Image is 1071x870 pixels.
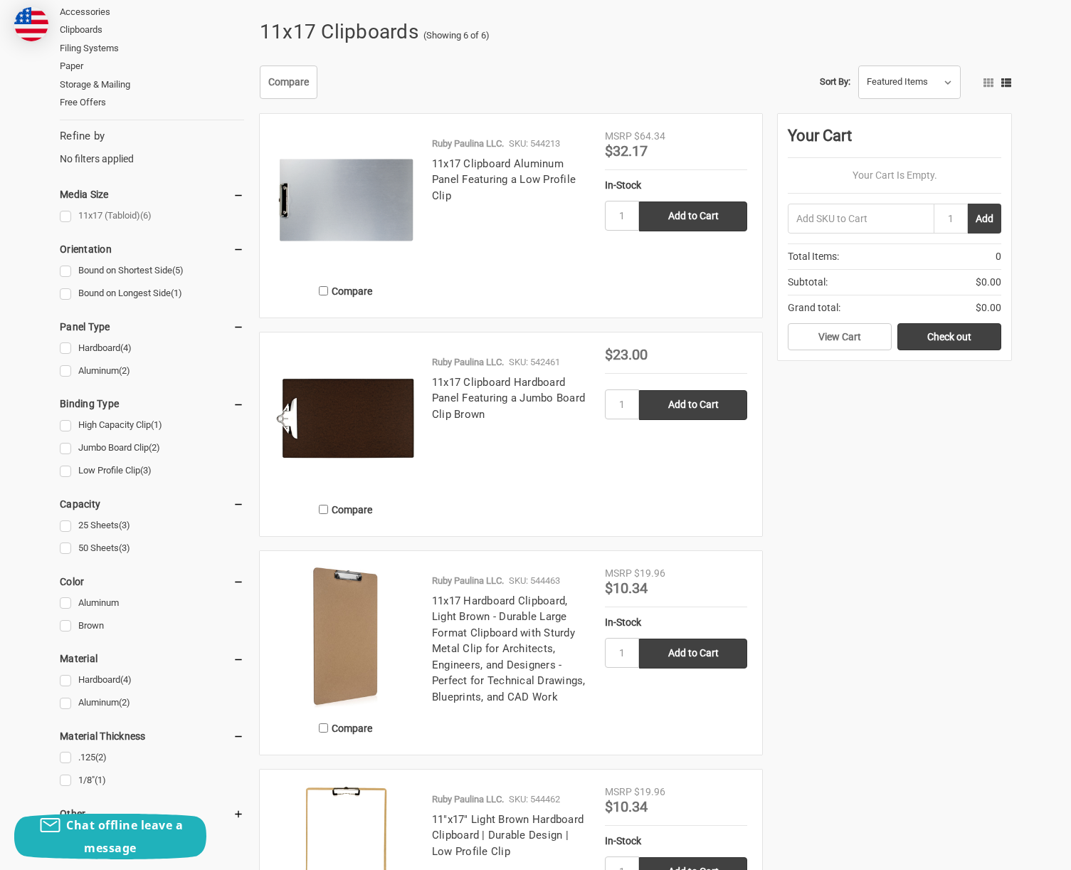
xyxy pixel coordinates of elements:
h5: Material Thickness [60,728,244,745]
span: $64.34 [634,130,665,142]
span: Subtotal: [788,275,828,290]
span: (1) [95,775,106,785]
div: MSRP [605,129,632,144]
label: Compare [275,279,417,303]
h5: Orientation [60,241,244,258]
label: Sort By: [820,71,850,93]
a: Low Profile Clip [60,461,244,481]
a: 11x17 (Tabloid) [60,206,244,226]
a: Brown [60,617,244,636]
span: (2) [119,697,130,708]
a: Bound on Longest Side [60,284,244,303]
p: SKU: 544463 [509,574,560,588]
a: Hardboard [60,339,244,358]
a: Paper [60,57,244,75]
a: Hardboard [60,671,244,690]
a: 11"x17" Light Brown Hardboard Clipboard | Durable Design | Low Profile Clip [432,813,584,858]
a: Aluminum [60,362,244,381]
img: duty and tax information for United States [14,7,48,41]
div: In-Stock [605,834,747,849]
div: MSRP [605,566,632,581]
a: High Capacity Clip [60,416,244,435]
a: 11x17 Clipboard Aluminum Panel Featuring a Low Profile Clip [432,157,576,202]
div: In-Stock [605,178,747,193]
button: Add [968,204,1001,234]
img: 11x17 Hardboard Clipboard | Durable, Professional Clipboard for Architects & Engineers [275,566,417,708]
a: Clipboards [60,21,244,39]
span: Grand total: [788,300,840,315]
p: Ruby Paulina LLC. [432,574,504,588]
span: (1) [151,419,162,430]
p: SKU: 544213 [509,137,560,151]
span: $23.00 [605,346,648,363]
p: Ruby Paulina LLC. [432,355,504,370]
h1: 11x17 Clipboards [260,14,418,51]
a: 11x17 Hardboard Clipboard, Light Brown - Durable Large Format Clipboard with Sturdy Metal Clip fo... [432,594,586,703]
a: .125 [60,748,244,767]
span: $19.96 [634,567,665,579]
p: SKU: 544462 [509,792,560,807]
span: $10.34 [605,580,648,597]
div: No filters applied [60,128,244,167]
a: Jumbo Board Clip [60,439,244,458]
a: 11x17 Clipboard Hardboard Panel Featuring a Jumbo Board Clip Brown [432,376,585,421]
a: Aluminum [60,693,244,713]
span: Total Items: [788,249,839,264]
span: $19.96 [634,786,665,797]
button: Chat offline leave a message [14,814,206,859]
p: Ruby Paulina LLC. [432,792,504,807]
a: 50 Sheets [60,539,244,558]
div: In-Stock [605,615,747,630]
a: Accessories [60,3,244,21]
a: Filing Systems [60,39,244,58]
img: 11x17 Clipboard Hardboard Panel Featuring a Jumbo Board Clip Brown [275,347,417,490]
div: MSRP [605,785,632,800]
span: $10.34 [605,798,648,815]
span: (2) [119,365,130,376]
span: (3) [119,520,130,530]
a: Bound on Shortest Side [60,261,244,281]
span: (1) [171,288,182,298]
span: (3) [119,543,130,553]
p: Your Cart Is Empty. [788,168,1001,183]
label: Compare [275,716,417,740]
a: Check out [897,323,1001,350]
input: Add to Cart [639,390,747,420]
label: Compare [275,498,417,521]
div: Your Cart [788,124,1001,158]
span: (Showing 6 of 6) [423,28,490,43]
input: Compare [319,286,328,295]
a: Aluminum [60,594,244,613]
h5: Material [60,650,244,667]
h5: Binding Type [60,395,244,412]
input: Add SKU to Cart [788,204,934,234]
span: $0.00 [976,300,1001,315]
h5: Media Size [60,186,244,203]
input: Compare [319,723,328,733]
p: SKU: 542461 [509,355,560,370]
h5: Other [60,805,244,822]
a: 11x17 Clipboard Aluminum Panel Featuring a Low Profile Clip [275,129,417,271]
a: Compare [260,65,317,100]
span: $32.17 [605,142,648,159]
input: Add to Cart [639,201,747,231]
a: 1/8" [60,771,244,790]
h5: Capacity [60,496,244,513]
span: 0 [996,249,1001,264]
a: View Cart [788,323,892,350]
span: (6) [140,210,152,221]
h5: Panel Type [60,318,244,335]
a: Storage & Mailing [60,75,244,94]
h5: Refine by [60,128,244,145]
span: (2) [95,752,107,762]
span: Chat offline leave a message [66,817,183,856]
span: (2) [149,442,160,453]
a: Free Offers [60,93,244,112]
a: 25 Sheets [60,516,244,535]
input: Compare [319,505,328,514]
span: (4) [120,342,132,353]
span: $0.00 [976,275,1001,290]
h5: Color [60,573,244,590]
